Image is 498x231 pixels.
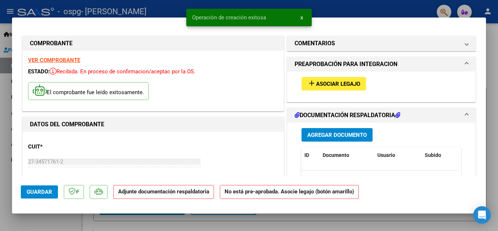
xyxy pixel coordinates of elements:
strong: Adjunte documentación respaldatoria [118,188,209,195]
button: Guardar [21,185,58,199]
mat-expansion-panel-header: DOCUMENTACIÓN RESPALDATORIA [287,108,475,123]
h1: PREAPROBACIÓN PARA INTEGRACION [295,60,397,69]
div: Open Intercom Messenger [473,206,491,224]
strong: No está pre-aprobada. Asocie legajo (botón amarillo) [220,185,359,199]
span: x [300,14,303,21]
div: PREAPROBACIÓN PARA INTEGRACION [287,72,475,102]
h1: DOCUMENTACIÓN RESPALDATORIA [295,111,400,120]
span: Asociar Legajo [316,81,360,87]
datatable-header-cell: Acción [458,147,495,163]
a: VER COMPROBANTE [28,57,80,63]
datatable-header-cell: ID [301,147,320,163]
datatable-header-cell: Subido [422,147,458,163]
datatable-header-cell: Usuario [374,147,422,163]
span: ESTADO: [28,68,50,75]
span: Agregar Documento [307,132,367,138]
mat-icon: add [307,79,316,88]
span: Guardar [27,189,52,195]
span: Documento [323,152,349,158]
span: Operación de creación exitosa [192,14,266,21]
span: Recibida. En proceso de confirmacion/aceptac por la OS. [50,68,195,75]
strong: COMPROBANTE [30,40,73,47]
strong: DATOS DEL COMPROBANTE [30,121,104,128]
mat-expansion-panel-header: PREAPROBACIÓN PARA INTEGRACION [287,57,475,72]
h1: COMENTARIOS [295,39,335,48]
button: Agregar Documento [301,128,373,142]
datatable-header-cell: Documento [320,147,374,163]
p: El comprobante fue leído exitosamente. [28,82,149,100]
button: x [295,11,309,24]
span: Subido [425,152,441,158]
mat-expansion-panel-header: COMENTARIOS [287,36,475,51]
p: CUIT [28,143,103,151]
span: ID [304,152,309,158]
button: Asociar Legajo [301,77,366,91]
span: Usuario [377,152,395,158]
div: No data to display [301,171,459,189]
